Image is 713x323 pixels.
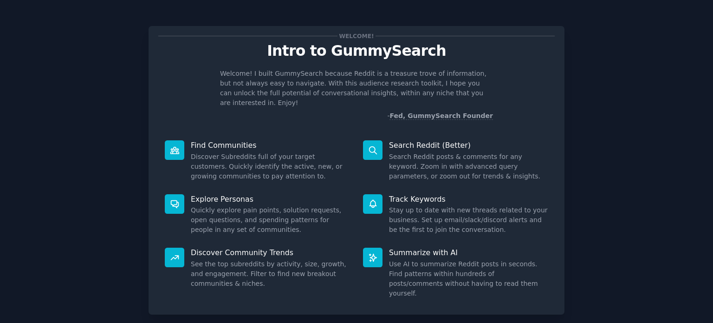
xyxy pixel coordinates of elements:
p: Welcome! I built GummySearch because Reddit is a treasure trove of information, but not always ea... [220,69,493,108]
p: Search Reddit (Better) [389,140,548,150]
p: Discover Community Trends [191,248,350,257]
p: Find Communities [191,140,350,150]
dd: Quickly explore pain points, solution requests, open questions, and spending patterns for people ... [191,205,350,235]
dd: Discover Subreddits full of your target customers. Quickly identify the active, new, or growing c... [191,152,350,181]
p: Summarize with AI [389,248,548,257]
dd: Search Reddit posts & comments for any keyword. Zoom in with advanced query parameters, or zoom o... [389,152,548,181]
p: Explore Personas [191,194,350,204]
p: Intro to GummySearch [158,43,555,59]
span: Welcome! [337,31,376,41]
dd: See the top subreddits by activity, size, growth, and engagement. Filter to find new breakout com... [191,259,350,289]
dd: Stay up to date with new threads related to your business. Set up email/slack/discord alerts and ... [389,205,548,235]
a: Fed, GummySearch Founder [389,112,493,120]
div: - [387,111,493,121]
p: Track Keywords [389,194,548,204]
dd: Use AI to summarize Reddit posts in seconds. Find patterns within hundreds of posts/comments with... [389,259,548,298]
